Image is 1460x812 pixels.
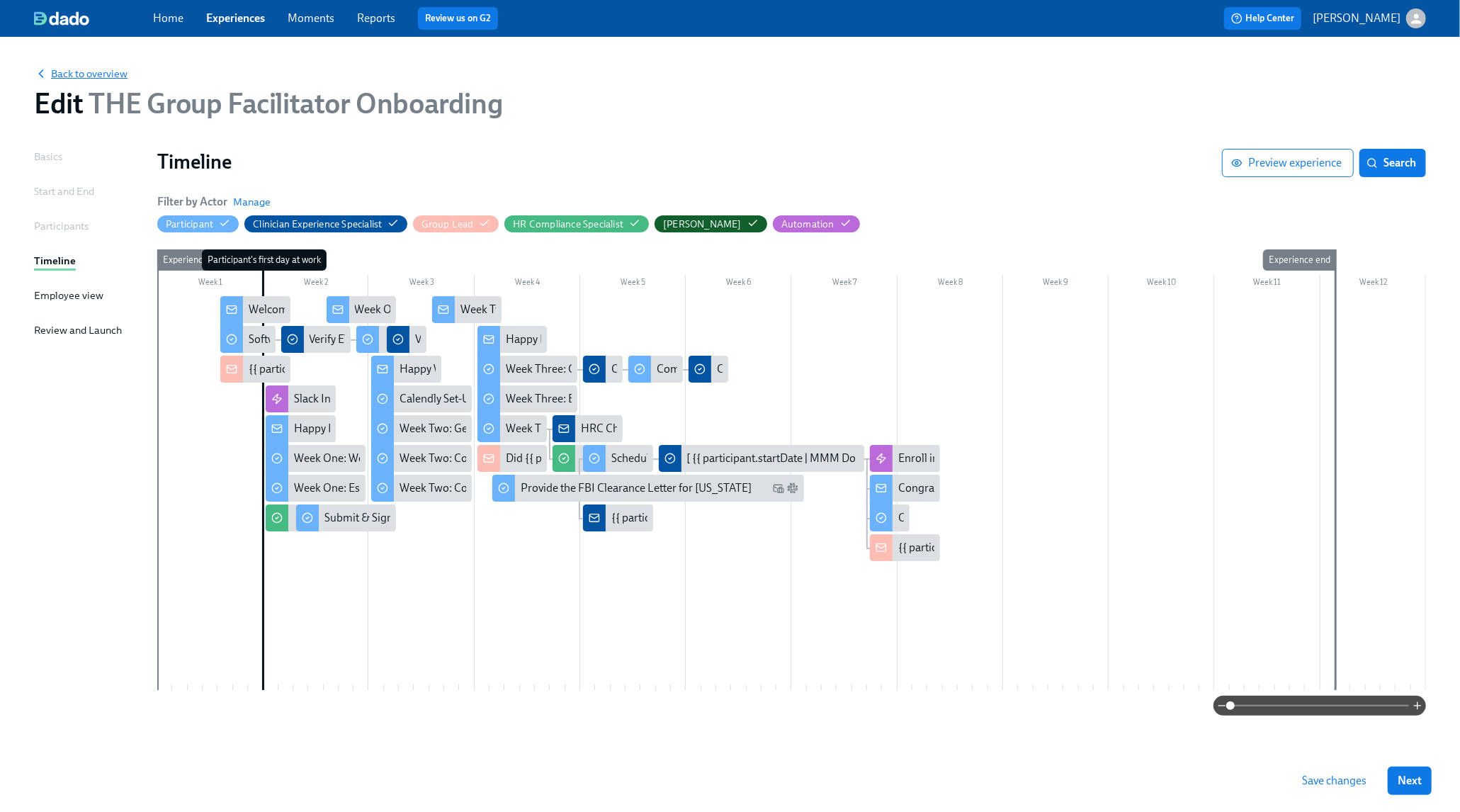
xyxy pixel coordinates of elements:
[400,451,652,466] div: Week Two: Core Processes (~1.25 hours to complete)
[663,218,742,231] div: Hide Paige Eber
[506,391,875,407] div: Week Three: Ethics, Conduct, & Legal Responsibilities (~5 hours to complete)
[294,421,374,436] div: Happy First Day!
[387,326,426,353] div: Verify Elation for {{ participant.fullName }} (2nd attempt)
[1369,156,1416,170] span: Search
[475,275,580,293] div: Week 4
[1224,7,1301,30] button: Help Center
[153,11,183,25] a: Home
[34,149,62,164] div: Basics
[157,149,1222,174] h1: Timeline
[477,356,577,383] div: Week Three: Cultural Competence & Special Populations (~3 hours to complete)
[400,421,675,436] div: Week Two: Get To Know Your Role (~4 hours to complete)
[220,356,290,383] div: {{ participant.fullName }} has started onboarding
[583,504,653,531] div: {{ participant.fullName }} Is Cleared From Compliance!
[1313,11,1400,26] p: [PERSON_NAME]
[266,475,366,502] div: Week One: Essential Compliance Tasks (~6.5 hours to complete)
[506,332,670,347] div: Happy Final Week of Onboarding!
[477,415,548,442] div: Week Three: Final Onboarding Tasks (~1.5 hours to complete)
[266,445,366,472] div: Week One: Welcome To Charlie Health Tasks! (~3 hours to complete)
[34,322,122,338] div: Review and Launch
[1313,9,1426,28] button: [PERSON_NAME]
[400,361,487,377] div: Happy Week Two!
[166,218,213,231] div: Hide Participant
[220,326,275,353] div: Software Set-Up
[781,218,834,231] div: Hide Automation
[355,302,502,317] div: Week One Onboarding Recap!
[1231,11,1294,26] span: Help Center
[249,302,433,317] div: Welcome To The Charlie Health Team!
[870,534,940,561] div: {{ participant.fullName }} passed their check-out!
[628,356,683,383] div: Complete Docebo Courses
[266,385,336,412] div: Slack Invites
[1292,767,1376,795] button: Save changes
[870,475,940,502] div: Congratulations On A Successful Check-Out!
[244,215,407,232] button: Clinician Experience Specialist
[1109,275,1214,293] div: Week 10
[553,415,623,442] div: HRC Check
[581,421,635,436] div: HRC Check
[253,218,382,231] div: Hide Clinician Experience Specialist
[294,451,622,466] div: Week One: Welcome To Charlie Health Tasks! (~3 hours to complete)
[400,391,516,407] div: Calendly Set-Up for GQS
[506,451,774,466] div: Did {{ participant.fullName }} Schedule A Meet & Greet?
[655,215,767,232] button: [PERSON_NAME]
[371,356,441,383] div: Happy Week Two!
[506,361,888,377] div: Week Three: Cultural Competence & Special Populations (~3 hours to complete)
[773,215,860,232] button: Automation
[1263,249,1336,271] div: Experience end
[611,361,891,377] div: Confirm Docebo Completion for {{ participant.fullName }}
[371,415,471,442] div: Week Two: Get To Know Your Role (~4 hours to complete)
[1214,275,1320,293] div: Week 11
[296,504,396,531] div: Submit & Sign The [US_STATE] Disclosure Form (Time Sensitive!) and the [US_STATE] Background Check
[418,7,498,30] button: Review us on G2
[220,296,290,323] div: Welcome To The Charlie Health Team!
[425,11,491,26] a: Review us on G2
[898,451,1074,466] div: Enroll in Milestone Email Experience
[281,326,351,353] div: Verify Elation for {{ participant.fullName }}
[477,385,577,412] div: Week Three: Ethics, Conduct, & Legal Responsibilities (~5 hours to complete)
[521,480,752,496] div: Provide the FBI Clearance Letter for [US_STATE]
[249,332,327,347] div: Software Set-Up
[611,451,774,466] div: Schedule Onboarding Check-Out!
[898,275,1003,293] div: Week 8
[460,302,607,317] div: Week Two Onboarding Recap!
[157,249,233,271] div: Experience start
[34,67,128,81] button: Back to overview
[400,480,709,496] div: Week Two: Compliance Crisis Response (~1.5 hours to complete)
[415,332,686,347] div: Verify Elation for {{ participant.fullName }} (2nd attempt)
[368,275,474,293] div: Week 3
[1388,767,1432,795] button: Next
[157,275,263,293] div: Week 1
[583,356,623,383] div: Confirm Docebo Completion for {{ participant.fullName }}
[717,361,1065,377] div: Confirm Docebo Completion for {{ participant.fullName }} (2nd attempt)
[898,540,1134,556] div: {{ participant.fullName }} passed their check-out!
[157,194,227,210] h6: Filter by Actor
[310,332,513,347] div: Verify Elation for {{ participant.fullName }}
[34,253,76,269] div: Timeline
[898,480,1113,496] div: Congratulations On A Successful Check-Out!
[1302,774,1366,788] span: Save changes
[233,195,271,209] button: Manage
[787,483,798,494] svg: Slack
[83,86,502,120] span: THE Group Facilitator Onboarding
[1003,275,1109,293] div: Week 9
[492,475,804,502] div: Provide the FBI Clearance Letter for [US_STATE]
[413,215,499,232] button: Group Lead
[249,361,485,377] div: {{ participant.fullName }} has started onboarding
[870,504,910,531] div: Complete Our Short Onboarding Survey
[504,215,649,232] button: HR Compliance Specialist
[157,215,239,232] button: Participant
[34,218,89,234] div: Participants
[689,356,728,383] div: Confirm Docebo Completion for {{ participant.fullName }} (2nd attempt)
[294,480,601,496] div: Week One: Essential Compliance Tasks (~6.5 hours to complete)
[657,361,786,377] div: Complete Docebo Courses
[477,445,548,472] div: Did {{ participant.fullName }} Schedule A Meet & Greet?
[371,385,471,412] div: Calendly Set-Up for GQS
[288,11,334,25] a: Moments
[506,421,801,436] div: Week Three: Final Onboarding Tasks (~1.5 hours to complete)
[263,275,368,293] div: Week 2
[324,510,827,526] div: Submit & Sign The [US_STATE] Disclosure Form (Time Sensitive!) and the [US_STATE] Background Check
[611,510,876,526] div: {{ participant.fullName }} Is Cleared From Compliance!
[687,451,1056,466] div: [ {{ participant.startDate | MMM Do }} Cohort] Confirm Successful Check-Out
